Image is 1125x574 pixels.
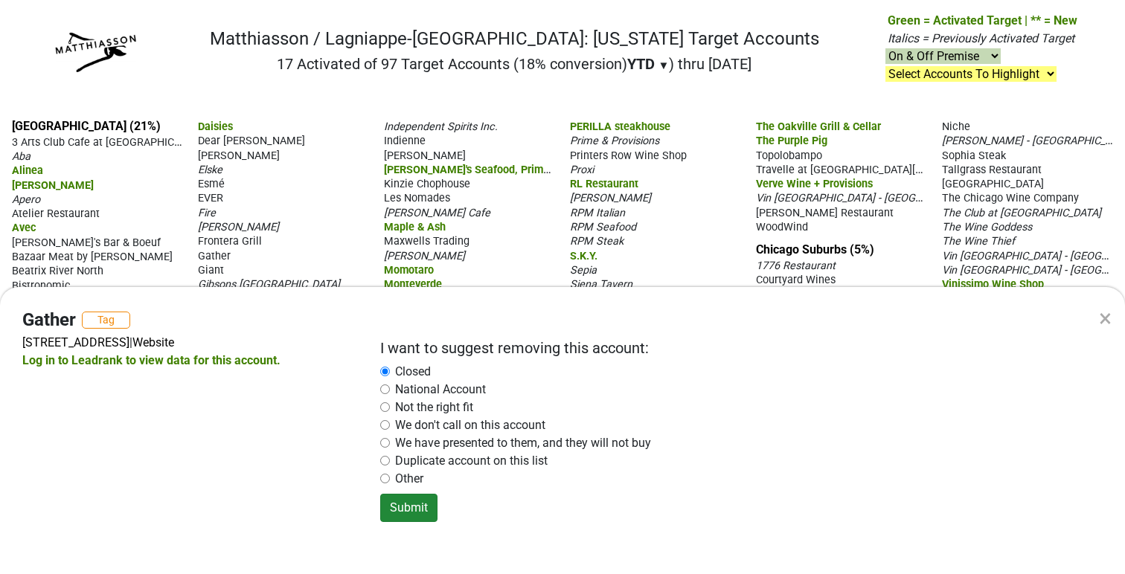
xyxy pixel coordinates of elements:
div: × [1099,300,1112,336]
a: Log in to Leadrank to view data for this account. [22,353,281,367]
label: National Account [395,381,486,399]
label: Other [395,470,423,488]
a: [STREET_ADDRESS] [22,335,129,349]
label: Closed [395,363,431,381]
label: We don't call on this account [395,416,545,434]
label: We have presented to them, and they will not buy [395,434,651,452]
button: Submit [380,494,437,522]
h2: I want to suggest removing this account: [380,339,1074,357]
button: Tag [82,312,130,329]
label: Duplicate account on this list [395,452,548,470]
label: Not the right fit [395,399,473,416]
span: | [129,335,132,349]
a: Website [132,335,174,349]
h4: Gather [22,309,76,331]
